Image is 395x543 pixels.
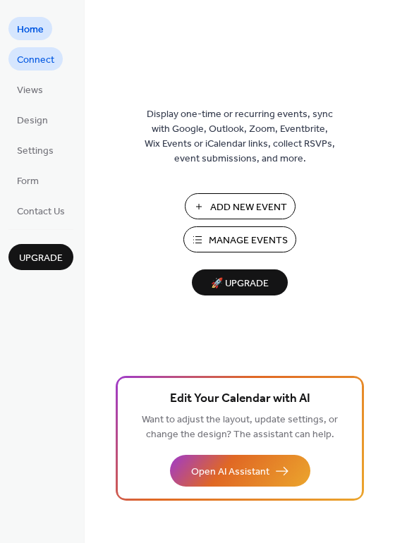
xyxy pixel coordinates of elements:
a: Connect [8,47,63,71]
span: 🚀 Upgrade [200,274,279,293]
button: Upgrade [8,244,73,270]
button: 🚀 Upgrade [192,269,288,295]
a: Home [8,17,52,40]
span: Design [17,114,48,128]
span: Add New Event [210,200,287,215]
span: Connect [17,53,54,68]
span: Open AI Assistant [191,465,269,480]
span: Form [17,174,39,189]
span: Manage Events [209,233,288,248]
a: Views [8,78,51,101]
span: Views [17,83,43,98]
span: Want to adjust the layout, update settings, or change the design? The assistant can help. [142,410,338,444]
span: Home [17,23,44,37]
span: Edit Your Calendar with AI [170,389,310,409]
button: Open AI Assistant [170,455,310,487]
button: Add New Event [185,193,296,219]
button: Manage Events [183,226,296,252]
a: Design [8,108,56,131]
a: Contact Us [8,199,73,222]
span: Upgrade [19,251,63,266]
a: Settings [8,138,62,161]
a: Form [8,169,47,192]
span: Display one-time or recurring events, sync with Google, Outlook, Zoom, Eventbrite, Wix Events or ... [145,107,335,166]
span: Settings [17,144,54,159]
span: Contact Us [17,205,65,219]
